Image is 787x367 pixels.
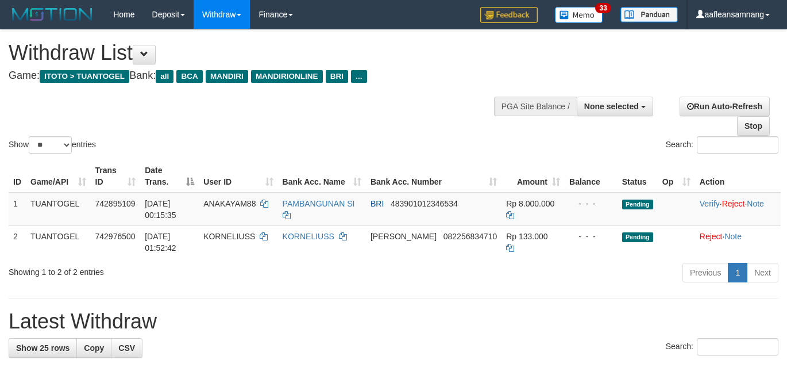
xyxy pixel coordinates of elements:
span: BRI [371,199,384,208]
button: None selected [577,97,653,116]
a: Run Auto-Refresh [680,97,770,116]
a: 1 [728,263,747,282]
span: MANDIRIONLINE [251,70,323,83]
img: Feedback.jpg [480,7,538,23]
div: PGA Site Balance / [494,97,577,116]
td: · · [695,193,781,226]
span: MANDIRI [206,70,248,83]
img: MOTION_logo.png [9,6,96,23]
th: Bank Acc. Number: activate to sort column ascending [366,160,501,193]
a: Copy [76,338,111,358]
th: Bank Acc. Name: activate to sort column ascending [278,160,366,193]
span: Copy 082256834710 to clipboard [443,232,497,241]
th: User ID: activate to sort column ascending [199,160,277,193]
span: Rp 8.000.000 [506,199,554,208]
span: all [156,70,173,83]
span: BCA [176,70,202,83]
a: Show 25 rows [9,338,77,358]
span: KORNELIUSS [203,232,255,241]
a: Previous [682,263,728,282]
th: Balance [565,160,618,193]
td: TUANTOGEL [26,225,91,258]
a: Reject [722,199,745,208]
h1: Latest Withdraw [9,310,778,333]
span: Pending [622,200,653,209]
div: Showing 1 to 2 of 2 entries [9,262,319,278]
select: Showentries [29,136,72,154]
a: Note [724,232,742,241]
td: · [695,225,781,258]
th: Trans ID: activate to sort column ascending [91,160,141,193]
span: Copy 483901012346534 to clipboard [391,199,458,208]
input: Search: [697,338,778,355]
span: [PERSON_NAME] [371,232,437,241]
span: 742976500 [95,232,136,241]
span: CSV [118,343,135,353]
span: BRI [326,70,348,83]
a: PAMBANGUNAN SI [283,199,355,208]
input: Search: [697,136,778,154]
th: Date Trans.: activate to sort column descending [140,160,199,193]
th: Op: activate to sort column ascending [658,160,695,193]
a: Stop [737,116,770,136]
img: Button%20Memo.svg [555,7,603,23]
span: Show 25 rows [16,343,70,353]
span: ITOTO > TUANTOGEL [40,70,129,83]
span: ... [351,70,367,83]
span: [DATE] 01:52:42 [145,232,176,253]
h4: Game: Bank: [9,70,513,82]
a: Reject [700,232,723,241]
label: Search: [666,136,778,154]
span: None selected [584,102,639,111]
h1: Withdraw List [9,41,513,64]
th: Action [695,160,781,193]
span: 742895109 [95,199,136,208]
a: KORNELIUSS [283,232,334,241]
div: - - - [569,198,613,209]
th: Status [618,160,658,193]
a: Verify [700,199,720,208]
span: Pending [622,232,653,242]
td: 1 [9,193,26,226]
a: Next [747,263,778,282]
span: 33 [595,3,611,13]
td: 2 [9,225,26,258]
span: Copy [84,343,104,353]
a: CSV [111,338,142,358]
span: [DATE] 00:15:35 [145,199,176,220]
div: - - - [569,231,613,242]
th: Amount: activate to sort column ascending [501,160,565,193]
th: ID [9,160,26,193]
th: Game/API: activate to sort column ascending [26,160,91,193]
td: TUANTOGEL [26,193,91,226]
span: ANAKAYAM88 [203,199,256,208]
a: Note [747,199,764,208]
span: Rp 133.000 [506,232,547,241]
label: Show entries [9,136,96,154]
label: Search: [666,338,778,355]
img: panduan.png [620,7,678,22]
